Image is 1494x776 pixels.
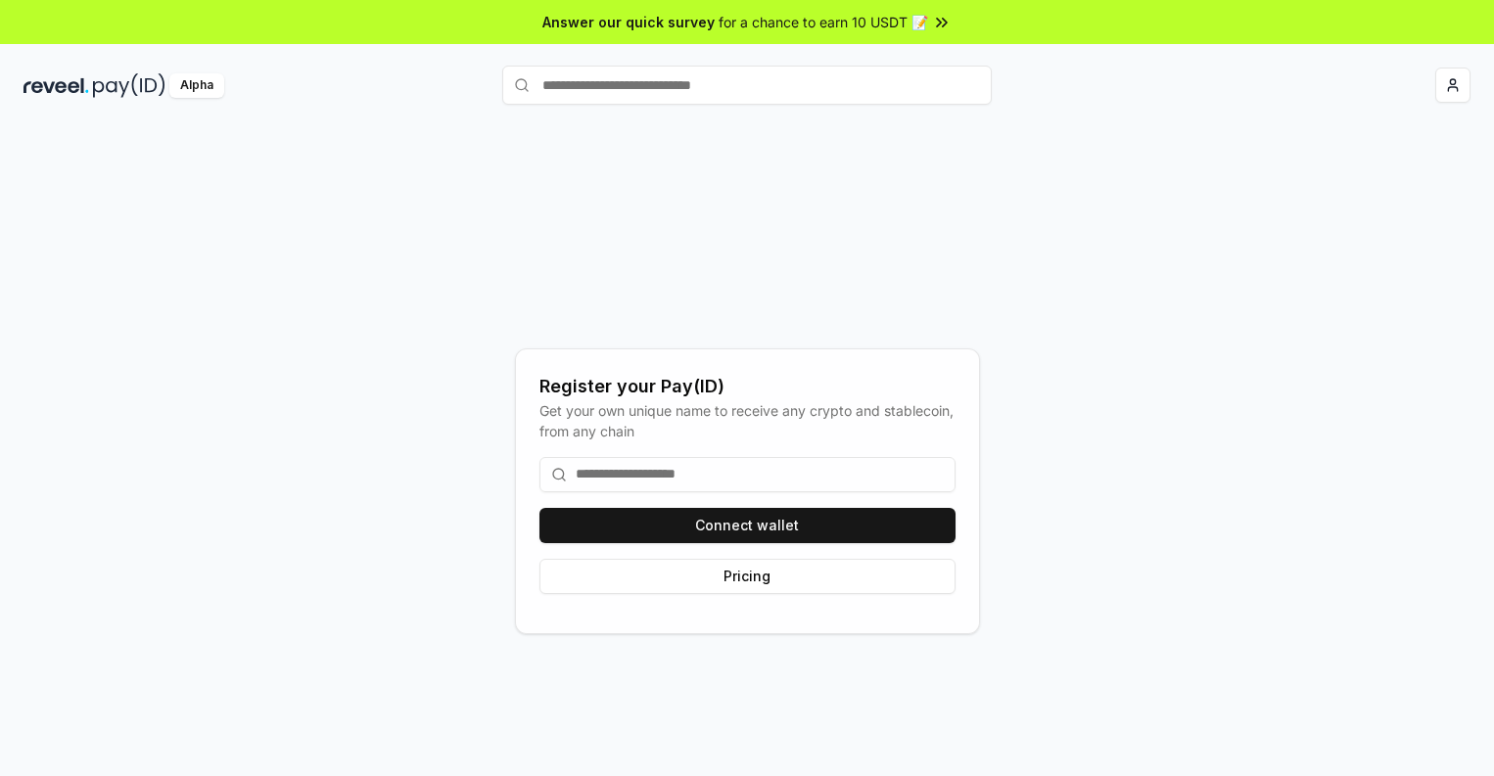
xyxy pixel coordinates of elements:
img: pay_id [93,73,165,98]
img: reveel_dark [23,73,89,98]
button: Connect wallet [539,508,956,543]
span: for a chance to earn 10 USDT 📝 [719,12,928,32]
button: Pricing [539,559,956,594]
div: Alpha [169,73,224,98]
span: Answer our quick survey [542,12,715,32]
div: Register your Pay(ID) [539,373,956,400]
div: Get your own unique name to receive any crypto and stablecoin, from any chain [539,400,956,441]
